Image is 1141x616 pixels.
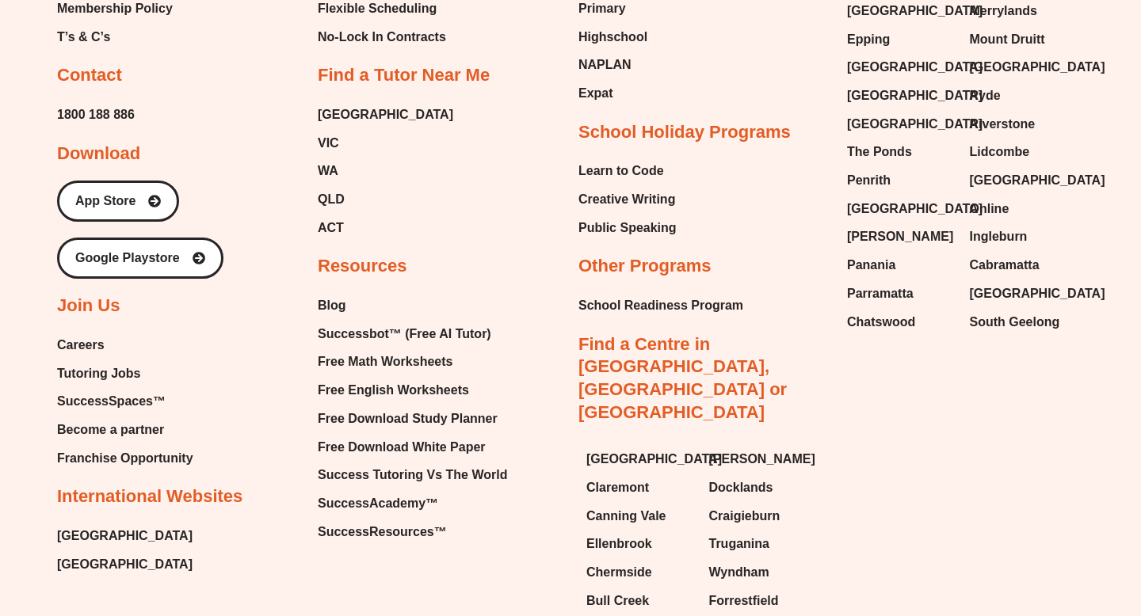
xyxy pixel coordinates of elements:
span: Epping [847,28,890,51]
a: Expat [578,82,654,105]
h2: Join Us [57,295,120,318]
span: South Geelong [970,310,1060,334]
a: School Readiness Program [578,294,743,318]
a: SuccessAcademy™ [318,492,507,515]
a: Craigieburn [709,504,816,528]
span: Public Speaking [578,216,677,240]
span: Careers [57,333,105,357]
a: [GEOGRAPHIC_DATA] [318,103,453,127]
a: 1800 188 886 [57,103,135,127]
span: Successbot™ (Free AI Tutor) [318,322,491,346]
a: The Ponds [847,140,954,164]
a: Become a partner [57,418,193,442]
a: Lidcombe [970,140,1077,164]
span: Become a partner [57,418,164,442]
h2: School Holiday Programs [578,121,791,144]
h2: International Websites [57,485,242,508]
span: Docklands [709,476,773,500]
a: Creative Writing [578,188,677,211]
span: [PERSON_NAME] [847,225,953,249]
span: [GEOGRAPHIC_DATA] [970,169,1105,192]
h2: Resources [318,255,407,278]
span: [GEOGRAPHIC_DATA] [847,197,983,221]
a: Riverstone [970,112,1077,136]
span: SuccessAcademy™ [318,492,438,515]
span: Success Tutoring Vs The World [318,463,507,487]
span: Google Playstore [75,252,180,264]
span: Tutoring Jobs [57,362,140,386]
span: [GEOGRAPHIC_DATA] [970,55,1105,79]
a: Highschool [578,25,654,49]
span: Ryde [970,84,1001,108]
a: Ellenbrook [586,532,693,556]
span: App Store [75,195,135,207]
a: Mount Druitt [970,28,1077,51]
span: Ingleburn [970,225,1028,249]
a: Franchise Opportunity [57,447,193,470]
span: Forrestfield [709,589,779,613]
h2: Find a Tutor Near Me [318,64,490,87]
span: [GEOGRAPHIC_DATA] [586,447,722,471]
span: Canning Vale [586,504,666,528]
span: [PERSON_NAME] [709,447,815,471]
a: Google Playstore [57,238,223,279]
span: Chermside [586,561,652,584]
span: Panania [847,253,895,277]
span: Bull Creek [586,589,649,613]
a: Learn to Code [578,159,677,183]
span: Lidcombe [970,140,1030,164]
span: Highschool [578,25,647,49]
a: Online [970,197,1077,221]
a: Cabramatta [970,253,1077,277]
span: Online [970,197,1009,221]
a: Tutoring Jobs [57,362,193,386]
a: Parramatta [847,282,954,306]
a: SuccessSpaces™ [57,390,193,413]
h2: Download [57,143,140,165]
a: Find a Centre in [GEOGRAPHIC_DATA], [GEOGRAPHIC_DATA] or [GEOGRAPHIC_DATA] [578,334,787,422]
span: No-Lock In Contracts [318,25,446,49]
span: WA [318,159,338,183]
a: Canning Vale [586,504,693,528]
h2: Other Programs [578,255,712,278]
a: Chatswood [847,310,954,334]
a: T’s & C’s [57,25,173,49]
span: Expat [578,82,613,105]
a: [GEOGRAPHIC_DATA] [847,112,954,136]
a: Claremont [586,476,693,500]
div: Chat Widget [869,437,1141,616]
span: SuccessResources™ [318,520,447,544]
a: [GEOGRAPHIC_DATA] [970,282,1077,306]
a: Free Math Worksheets [318,350,507,374]
span: SuccessSpaces™ [57,390,166,413]
a: [PERSON_NAME] [847,225,954,249]
span: Claremont [586,476,649,500]
span: Free Download Study Planner [318,407,498,431]
a: Ingleburn [970,225,1077,249]
a: NAPLAN [578,53,654,77]
a: [GEOGRAPHIC_DATA] [847,84,954,108]
a: Epping [847,28,954,51]
span: Chatswood [847,310,915,334]
span: Wyndham [709,561,769,584]
span: [GEOGRAPHIC_DATA] [970,282,1105,306]
a: Bull Creek [586,589,693,613]
a: Ryde [970,84,1077,108]
span: Learn to Code [578,159,664,183]
span: Free English Worksheets [318,378,469,402]
a: VIC [318,131,453,155]
span: The Ponds [847,140,912,164]
a: QLD [318,188,453,211]
a: WA [318,159,453,183]
a: Free Download Study Planner [318,407,507,431]
span: QLD [318,188,345,211]
span: ACT [318,216,344,240]
a: Forrestfield [709,589,816,613]
a: No-Lock In Contracts [318,25,452,49]
span: VIC [318,131,339,155]
span: [GEOGRAPHIC_DATA] [57,553,193,576]
span: [GEOGRAPHIC_DATA] [57,524,193,548]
